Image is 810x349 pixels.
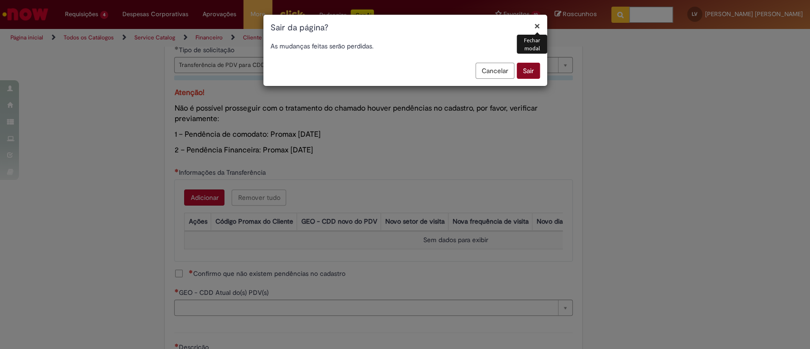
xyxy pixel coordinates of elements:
h1: Sair da página? [270,22,540,34]
div: Fechar modal [517,35,547,54]
button: Fechar modal [534,21,540,31]
p: As mudanças feitas serão perdidas. [270,41,540,51]
button: Sair [517,63,540,79]
button: Cancelar [475,63,514,79]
